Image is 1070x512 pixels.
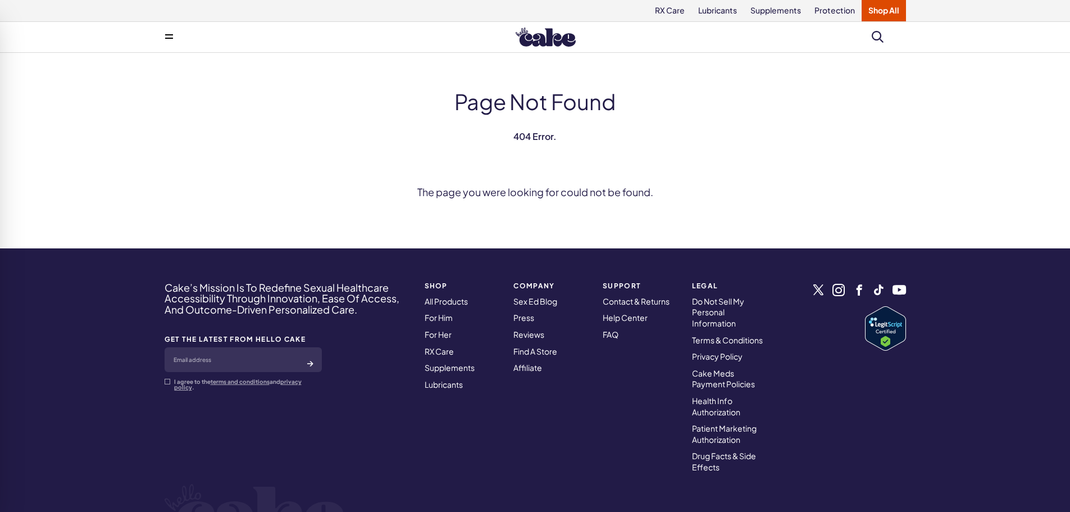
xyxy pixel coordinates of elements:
a: For Her [425,329,452,339]
a: Verify LegitScript Approval for www.hellocake.com [865,306,906,351]
a: Help Center [603,312,648,323]
a: Do Not Sell My Personal Information [692,296,744,328]
strong: COMPANY [513,282,589,289]
a: Contact & Returns [603,296,670,306]
a: Affiliate [513,363,542,373]
img: Verify Approval for www.hellocake.com [865,306,906,351]
strong: SHOP [425,282,500,289]
a: Drug Facts & Side Effects [692,451,756,472]
a: terms and conditions [211,378,270,385]
strong: Support [603,282,679,289]
a: Reviews [513,329,544,339]
a: Cake Meds Payment Policies [692,368,755,389]
a: Patient Marketing Authorization [692,423,757,445]
a: For Him [425,312,453,323]
a: RX Care [425,346,454,356]
img: Hello Cake [516,28,576,47]
a: All Products [425,296,468,306]
h1: Page Not Found [165,87,906,116]
p: The page you were looking for could not be found. [165,184,906,200]
a: Press [513,312,534,323]
h4: Cake’s Mission Is To Redefine Sexual Healthcare Accessibility Through Innovation, Ease Of Access,... [165,282,410,315]
p: I agree to the and . [174,379,322,390]
a: Find A Store [513,346,557,356]
strong: Legal [692,282,768,289]
span: 404 Error. [165,130,906,143]
a: Supplements [425,363,475,373]
strong: GET THE LATEST FROM HELLO CAKE [165,336,322,343]
a: Lubricants [425,379,463,389]
a: Terms & Conditions [692,335,763,345]
a: FAQ [603,329,618,339]
a: Privacy Policy [692,351,743,361]
a: Sex Ed Blog [513,296,557,306]
a: Health Info Authorization [692,396,740,417]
